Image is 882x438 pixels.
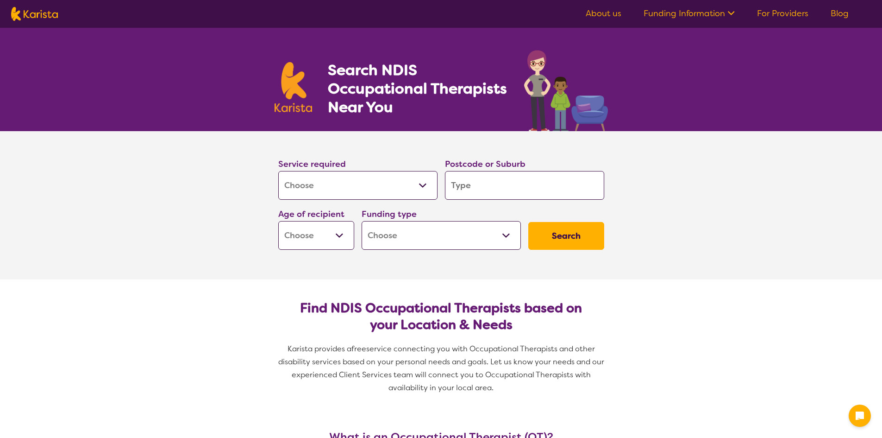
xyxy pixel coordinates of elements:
img: Karista logo [275,62,313,112]
label: Service required [278,159,346,170]
a: Blog [831,8,849,19]
label: Funding type [362,209,417,220]
a: About us [586,8,621,19]
a: For Providers [757,8,808,19]
a: Funding Information [644,8,735,19]
img: Karista logo [11,7,58,21]
input: Type [445,171,604,200]
h1: Search NDIS Occupational Therapists Near You [328,61,508,116]
button: Search [528,222,604,250]
span: Karista provides a [288,344,351,354]
img: occupational-therapy [524,50,608,131]
label: Age of recipient [278,209,344,220]
span: free [351,344,366,354]
label: Postcode or Suburb [445,159,525,170]
h2: Find NDIS Occupational Therapists based on your Location & Needs [286,300,597,333]
span: service connecting you with Occupational Therapists and other disability services based on your p... [278,344,606,393]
